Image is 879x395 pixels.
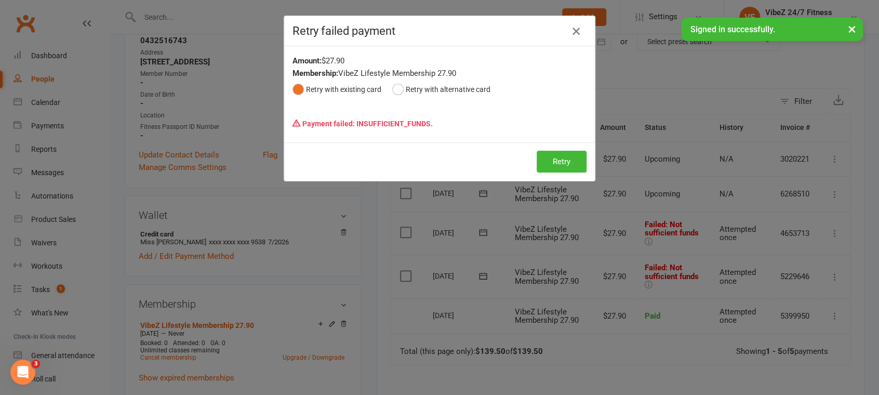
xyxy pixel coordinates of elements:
[292,56,322,65] strong: Amount:
[292,114,587,134] p: Payment failed: INSUFFICIENT_FUNDS.
[292,67,587,80] div: VibeZ Lifestyle Membership 27.90
[843,18,861,40] button: ×
[392,80,490,99] button: Retry with alternative card
[292,69,338,78] strong: Membership:
[32,360,40,368] span: 3
[292,80,381,99] button: Retry with existing card
[10,360,35,385] iframe: Intercom live chat
[292,55,587,67] div: $27.90
[690,24,775,34] span: Signed in successfully.
[537,151,587,173] button: Retry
